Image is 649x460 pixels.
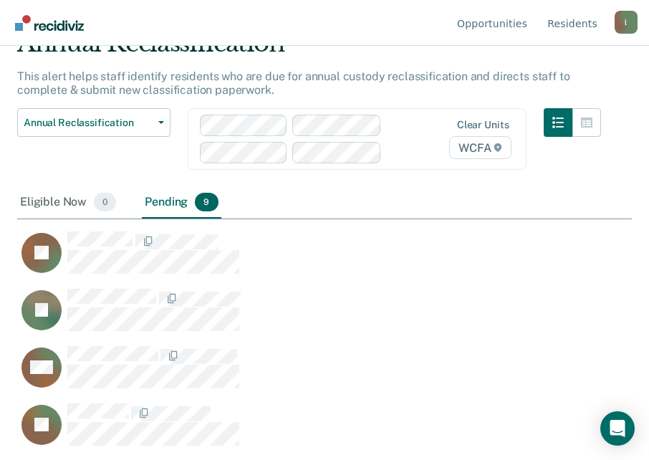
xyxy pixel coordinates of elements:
[94,193,116,211] span: 0
[17,70,569,97] p: This alert helps staff identify residents who are due for annual custody reclassification and dir...
[17,29,601,70] div: Annual Reclassification
[457,119,509,131] div: Clear units
[17,403,555,460] div: CaseloadOpportunityCell-00613272
[615,11,638,34] div: l
[17,187,119,219] div: Eligible Now0
[24,117,153,129] span: Annual Reclassification
[17,288,555,345] div: CaseloadOpportunityCell-00603785
[142,187,221,219] div: Pending9
[449,136,511,159] span: WCFA
[615,11,638,34] button: Profile dropdown button
[17,108,170,137] button: Annual Reclassification
[15,15,84,31] img: Recidiviz
[195,193,218,211] span: 9
[17,345,555,403] div: CaseloadOpportunityCell-00617313
[17,231,555,288] div: CaseloadOpportunityCell-00559489
[600,411,635,446] div: Open Intercom Messenger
